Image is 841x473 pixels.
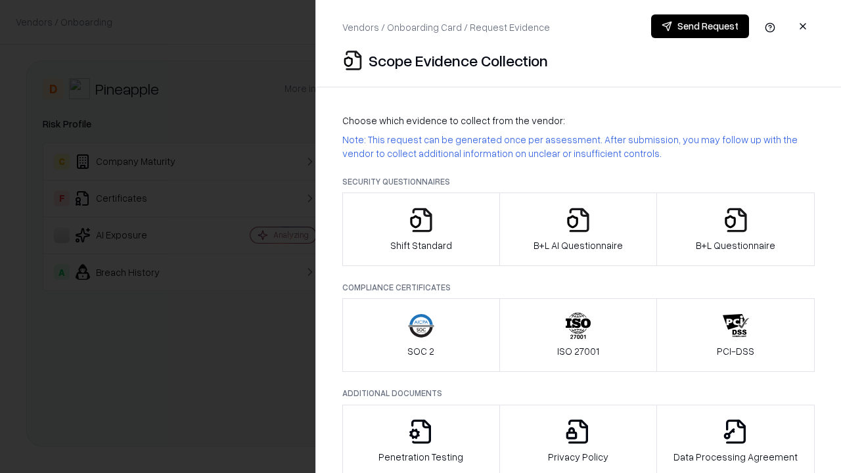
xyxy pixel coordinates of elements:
p: Choose which evidence to collect from the vendor: [342,114,815,127]
button: Send Request [651,14,749,38]
button: ISO 27001 [499,298,658,372]
button: B+L Questionnaire [656,192,815,266]
p: Security Questionnaires [342,176,815,187]
p: Data Processing Agreement [673,450,798,464]
p: PCI-DSS [717,344,754,358]
p: SOC 2 [407,344,434,358]
p: Shift Standard [390,238,452,252]
p: Additional Documents [342,388,815,399]
p: B+L AI Questionnaire [534,238,623,252]
p: Vendors / Onboarding Card / Request Evidence [342,20,550,34]
p: Privacy Policy [548,450,608,464]
p: ISO 27001 [557,344,599,358]
button: Shift Standard [342,192,500,266]
button: B+L AI Questionnaire [499,192,658,266]
p: B+L Questionnaire [696,238,775,252]
button: SOC 2 [342,298,500,372]
p: Note: This request can be generated once per assessment. After submission, you may follow up with... [342,133,815,160]
p: Penetration Testing [378,450,463,464]
p: Scope Evidence Collection [369,50,548,71]
button: PCI-DSS [656,298,815,372]
p: Compliance Certificates [342,282,815,293]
